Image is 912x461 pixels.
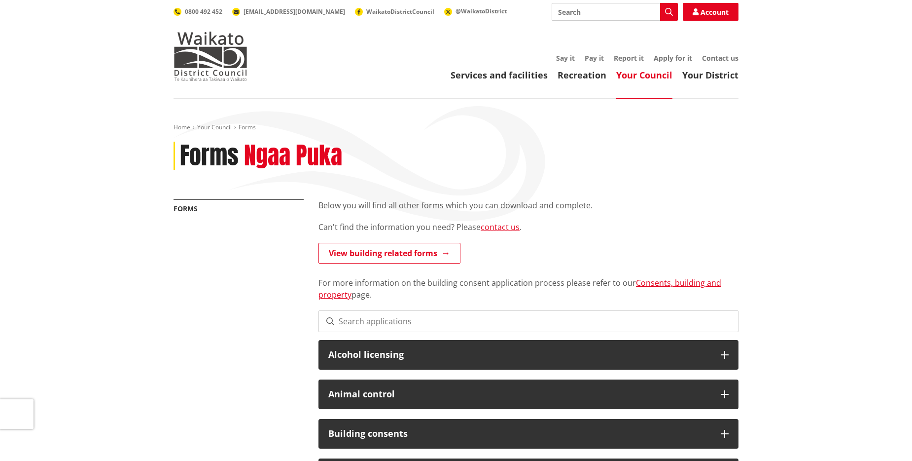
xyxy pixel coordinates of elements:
[355,7,434,16] a: WaikatoDistrictCouncil
[683,3,738,21] a: Account
[185,7,222,16] span: 0800 492 452
[318,265,738,301] p: For more information on the building consent application process please refer to our page.
[366,7,434,16] span: WaikatoDistrictCouncil
[682,69,738,81] a: Your District
[702,53,738,63] a: Contact us
[318,199,738,211] p: Below you will find all other forms which you can download and complete.
[239,123,256,131] span: Forms
[180,142,239,170] h1: Forms
[232,7,345,16] a: [EMAIL_ADDRESS][DOMAIN_NAME]
[318,277,721,300] a: Consents, building and property
[174,123,738,132] nav: breadcrumb
[654,53,692,63] a: Apply for it
[174,204,198,213] a: Forms
[328,350,711,360] h3: Alcohol licensing
[444,7,507,15] a: @WaikatoDistrict
[318,310,738,332] input: Search applications
[328,389,711,399] h3: Animal control
[614,53,644,63] a: Report it
[451,69,548,81] a: Services and facilities
[318,243,460,264] a: View building related forms
[244,142,342,170] h2: Ngaa Puka
[197,123,232,131] a: Your Council
[318,221,738,233] p: Can't find the information you need? Please .
[456,7,507,15] span: @WaikatoDistrict
[616,69,672,81] a: Your Council
[174,32,247,81] img: Waikato District Council - Te Kaunihera aa Takiwaa o Waikato
[481,222,520,232] a: contact us
[244,7,345,16] span: [EMAIL_ADDRESS][DOMAIN_NAME]
[585,53,604,63] a: Pay it
[174,123,190,131] a: Home
[174,7,222,16] a: 0800 492 452
[558,69,606,81] a: Recreation
[552,3,678,21] input: Search input
[556,53,575,63] a: Say it
[328,429,711,439] h3: Building consents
